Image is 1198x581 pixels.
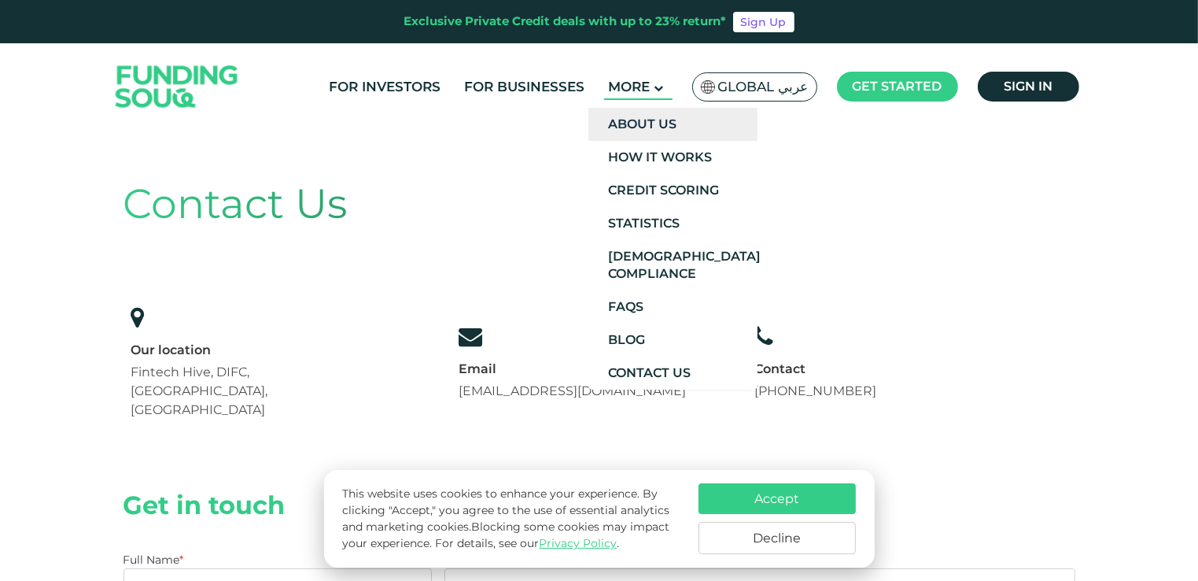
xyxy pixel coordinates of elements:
a: [PHONE_NUMBER] [754,383,876,398]
div: Email [459,361,686,378]
img: SA Flag [701,80,715,94]
div: Our location [131,342,389,359]
a: Privacy Policy [539,536,617,550]
img: Logo [100,47,254,127]
p: This website uses cookies to enhance your experience. By clicking "Accept," you agree to the use ... [342,486,682,552]
a: Sign in [978,72,1079,102]
button: Accept [699,483,856,514]
span: Sign in [1004,79,1052,94]
h2: Get in touch [123,490,1075,520]
a: Contact Us [588,357,758,390]
span: Get started [853,79,942,94]
a: Statistics [588,207,758,240]
div: Contact [754,361,876,378]
a: About Us [588,108,758,141]
span: Blocking some cookies may impact your experience. [342,520,669,550]
a: [EMAIL_ADDRESS][DOMAIN_NAME] [459,383,686,398]
button: Decline [699,522,856,554]
span: More [608,79,650,94]
span: Global عربي [718,78,809,96]
a: How It Works [588,141,758,174]
div: Contact Us [123,173,1075,235]
a: Blog [588,324,758,357]
div: Exclusive Private Credit deals with up to 23% return* [404,13,727,31]
span: Fintech Hive, DIFC, [GEOGRAPHIC_DATA], [GEOGRAPHIC_DATA] [131,365,268,417]
span: For details, see our . [435,536,619,550]
a: Sign Up [733,12,794,32]
a: For Businesses [460,74,588,100]
a: Credit Scoring [588,174,758,207]
label: Full Name [123,553,184,567]
a: FAQs [588,290,758,324]
a: For Investors [325,74,444,100]
a: [DEMOGRAPHIC_DATA] Compliance [588,240,758,290]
